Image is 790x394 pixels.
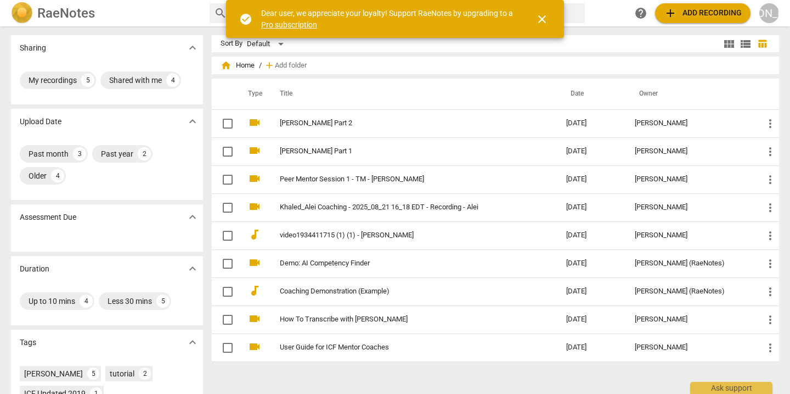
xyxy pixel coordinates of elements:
span: expand_more [186,41,199,54]
div: [PERSON_NAME] (RaeNotes) [635,287,746,296]
td: [DATE] [557,109,626,137]
a: User Guide for ICF Mentor Coaches [280,343,527,352]
p: Duration [20,263,49,275]
div: Dear user, we appreciate your loyalty! Support RaeNotes by upgrading to a [261,8,516,30]
div: [PERSON_NAME] [635,175,746,184]
span: videocam [248,340,261,353]
div: 5 [156,295,170,308]
span: table_chart [757,38,768,49]
div: 4 [51,169,64,182]
a: [PERSON_NAME] Part 2 [280,119,527,127]
a: LogoRaeNotes [11,2,201,24]
span: Add recording [664,7,742,20]
span: more_vert [764,313,777,326]
button: [PERSON_NAME] [759,3,779,23]
span: expand_more [186,115,199,128]
div: Up to 10 mins [29,296,75,307]
div: 5 [81,74,94,87]
button: Show more [184,40,201,56]
span: more_vert [764,201,777,214]
span: close [535,13,549,26]
button: Show more [184,260,201,277]
button: Table view [754,36,770,52]
a: Pro subscription [261,20,317,29]
div: 4 [80,295,93,308]
h2: RaeNotes [37,5,95,21]
span: view_module [723,37,736,51]
th: Date [557,79,626,109]
span: home [221,60,232,71]
td: [DATE] [557,221,626,249]
a: Demo: AI Competency Finder [280,259,527,268]
td: [DATE] [557,249,626,278]
span: add [664,7,677,20]
span: more_vert [764,173,777,186]
div: [PERSON_NAME] [635,343,746,352]
div: Default [247,35,287,53]
div: [PERSON_NAME] [635,147,746,156]
div: [PERSON_NAME] (RaeNotes) [635,259,746,268]
span: audiotrack [248,284,261,297]
div: [PERSON_NAME] [24,368,83,379]
div: [PERSON_NAME] [635,203,746,212]
div: [PERSON_NAME] [635,315,746,324]
a: Peer Mentor Session 1 - TM - [PERSON_NAME] [280,175,527,184]
span: more_vert [764,341,777,354]
span: help [634,7,647,20]
span: more_vert [764,285,777,298]
button: Show more [184,334,201,351]
td: [DATE] [557,278,626,306]
span: add [264,60,275,71]
span: search [214,7,227,20]
a: video1934411715 (1) (1) - [PERSON_NAME] [280,231,527,240]
a: Coaching Demonstration (Example) [280,287,527,296]
td: [DATE] [557,165,626,193]
div: Past month [29,148,69,159]
div: 2 [138,147,151,160]
span: expand_more [186,262,199,275]
span: videocam [248,312,261,325]
div: Shared with me [109,75,162,86]
p: Sharing [20,42,46,54]
span: expand_more [186,336,199,349]
span: audiotrack [248,228,261,241]
div: Ask support [690,382,772,394]
span: check_circle [239,13,252,26]
button: Upload [655,3,751,23]
a: Help [631,3,651,23]
span: more_vert [764,257,777,270]
td: [DATE] [557,334,626,362]
div: Sort By [221,40,242,48]
span: videocam [248,200,261,213]
th: Type [239,79,267,109]
a: How To Transcribe with [PERSON_NAME] [280,315,527,324]
span: videocam [248,116,261,129]
td: [DATE] [557,193,626,221]
p: Tags [20,337,36,348]
td: [DATE] [557,137,626,165]
div: 5 [87,368,99,380]
span: videocam [248,256,261,269]
div: [PERSON_NAME] [635,231,746,240]
img: Logo [11,2,33,24]
span: more_vert [764,117,777,130]
span: videocam [248,144,261,157]
div: [PERSON_NAME] [635,119,746,127]
button: Close [529,6,555,32]
span: more_vert [764,145,777,158]
span: view_list [739,37,752,51]
div: My recordings [29,75,77,86]
span: expand_more [186,210,199,224]
div: Older [29,170,47,181]
div: tutorial [110,368,134,379]
span: Home [221,60,255,71]
div: Less 30 mins [108,296,152,307]
div: 3 [73,147,86,160]
th: Owner [626,79,755,109]
a: Khaled_Alei Coaching - 2025_08_21 16_18 EDT - Recording - Alei [280,203,527,212]
td: [DATE] [557,306,626,334]
span: more_vert [764,229,777,242]
p: Upload Date [20,116,61,127]
button: Tile view [721,36,737,52]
